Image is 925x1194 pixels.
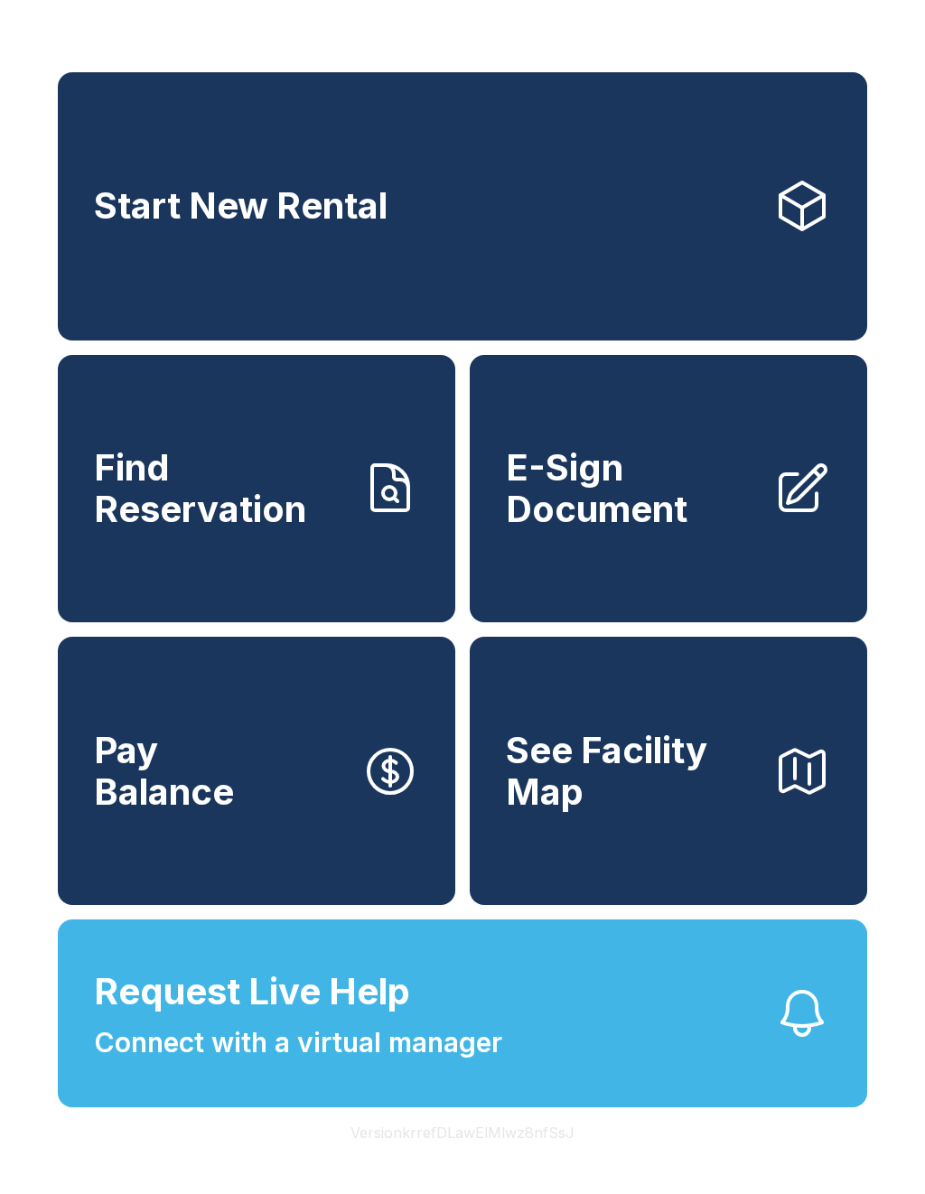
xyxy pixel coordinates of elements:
[94,1022,502,1063] span: Connect with a virtual manager
[58,637,455,905] button: PayBalance
[58,919,867,1107] button: Request Live HelpConnect with a virtual manager
[94,185,388,227] span: Start New Rental
[470,355,867,623] a: E-Sign Document
[94,730,234,812] span: Pay Balance
[336,1107,589,1158] button: VersionkrrefDLawElMlwz8nfSsJ
[94,447,347,529] span: Find Reservation
[506,447,759,529] span: E-Sign Document
[506,730,759,812] span: See Facility Map
[470,637,867,905] button: See Facility Map
[58,72,867,340] a: Start New Rental
[94,965,410,1019] span: Request Live Help
[58,355,455,623] a: Find Reservation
